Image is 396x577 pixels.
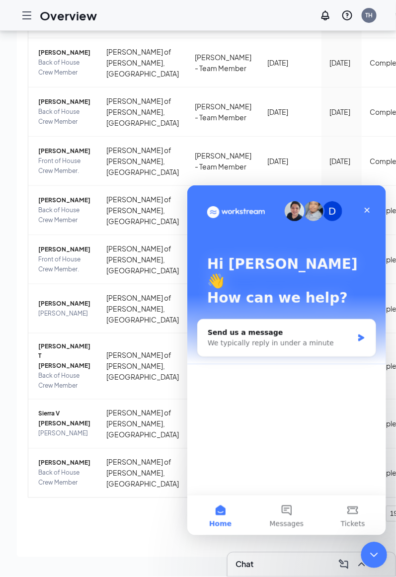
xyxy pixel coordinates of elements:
[187,235,259,284] td: [PERSON_NAME] - Team Member
[329,57,354,68] div: [DATE]
[329,106,354,117] div: [DATE]
[361,542,388,569] iframe: Intercom live chat
[187,449,259,497] td: [PERSON_NAME] - Team Member
[187,38,259,87] td: [PERSON_NAME] - Team Member
[38,299,90,309] span: [PERSON_NAME]
[38,146,90,156] span: [PERSON_NAME]
[38,341,90,371] span: [PERSON_NAME] T [PERSON_NAME]
[187,87,259,137] td: [PERSON_NAME] - Team Member
[187,333,259,400] td: [PERSON_NAME] - Team Member
[38,58,90,78] span: Back of House Crew Member
[319,9,331,21] svg: Notifications
[38,254,90,274] span: Front of House Crew Member.
[267,57,314,68] div: [DATE]
[356,559,368,571] svg: ChevronUp
[98,137,187,186] td: [PERSON_NAME] of [PERSON_NAME], [GEOGRAPHIC_DATA]
[38,468,90,488] span: Back of House Crew Member
[354,557,370,573] button: ChevronUp
[341,9,353,21] svg: QuestionInfo
[98,235,187,284] td: [PERSON_NAME] of [PERSON_NAME], [GEOGRAPHIC_DATA]
[38,309,90,319] span: [PERSON_NAME]
[38,195,90,205] span: [PERSON_NAME]
[236,559,253,570] h3: Chat
[38,48,90,58] span: [PERSON_NAME]
[38,156,90,176] span: Front of House Crew Member.
[267,156,314,166] div: [DATE]
[38,205,90,225] span: Back of House Crew Member
[187,137,259,186] td: [PERSON_NAME] - Team Member
[98,333,187,400] td: [PERSON_NAME] of [PERSON_NAME], [GEOGRAPHIC_DATA]
[187,284,259,333] td: [PERSON_NAME] - Team Member
[21,9,33,21] svg: Hamburger
[267,106,314,117] div: [DATE]
[98,38,187,87] td: [PERSON_NAME] of [PERSON_NAME], [GEOGRAPHIC_DATA]
[329,156,354,166] div: [DATE]
[38,458,90,468] span: [PERSON_NAME]
[98,400,187,449] td: [PERSON_NAME] of [PERSON_NAME], [GEOGRAPHIC_DATA]
[366,11,373,19] div: TH
[187,186,259,235] td: [PERSON_NAME] - Team Member
[98,449,187,497] td: [PERSON_NAME] of [PERSON_NAME], [GEOGRAPHIC_DATA]
[98,87,187,137] td: [PERSON_NAME] of [PERSON_NAME], [GEOGRAPHIC_DATA]
[38,409,90,429] span: Sierra V [PERSON_NAME]
[38,107,90,127] span: Back of House Crew Member
[98,284,187,333] td: [PERSON_NAME] of [PERSON_NAME], [GEOGRAPHIC_DATA]
[40,7,97,24] h1: Overview
[38,245,90,254] span: [PERSON_NAME]
[338,559,350,571] svg: ComposeMessage
[38,429,90,439] span: [PERSON_NAME]
[336,557,352,573] button: ComposeMessage
[38,371,90,391] span: Back of House Crew Member
[38,97,90,107] span: [PERSON_NAME]
[187,185,386,535] iframe: Intercom live chat
[187,400,259,449] td: [PERSON_NAME] - Team Member
[98,186,187,235] td: [PERSON_NAME] of [PERSON_NAME], [GEOGRAPHIC_DATA]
